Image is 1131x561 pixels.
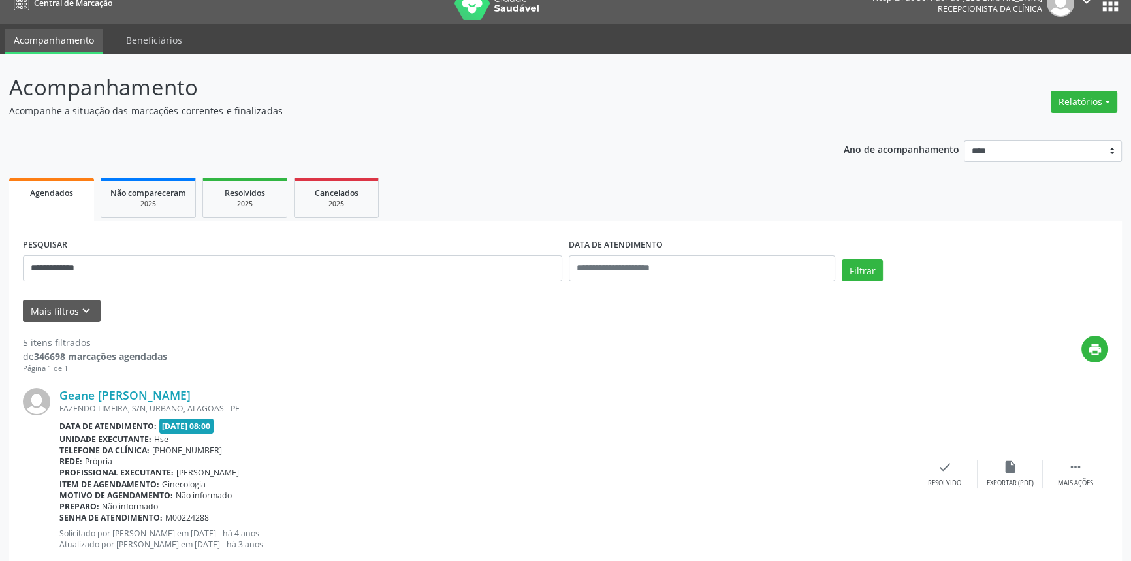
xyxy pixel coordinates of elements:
p: Solicitado por [PERSON_NAME] em [DATE] - há 4 anos Atualizado por [PERSON_NAME] em [DATE] - há 3 ... [59,528,912,550]
button: Mais filtroskeyboard_arrow_down [23,300,101,323]
span: Própria [85,456,112,467]
div: FAZENDO LIMEIRA, S/N, URBANO, ALAGOAS - PE [59,403,912,414]
span: Hse [154,434,168,445]
span: Cancelados [315,187,358,199]
b: Rede: [59,456,82,467]
i: print [1088,342,1102,357]
a: Beneficiários [117,29,191,52]
b: Item de agendamento: [59,479,159,490]
span: [PERSON_NAME] [176,467,239,478]
button: print [1081,336,1108,362]
i:  [1068,460,1083,474]
b: Motivo de agendamento: [59,490,173,501]
a: Geane [PERSON_NAME] [59,388,191,402]
b: Profissional executante: [59,467,174,478]
div: Página 1 de 1 [23,363,167,374]
div: 2025 [110,199,186,209]
div: Resolvido [928,479,961,488]
div: 5 itens filtrados [23,336,167,349]
span: [DATE] 08:00 [159,419,214,434]
span: Agendados [30,187,73,199]
div: de [23,349,167,363]
span: Ginecologia [162,479,206,490]
label: DATA DE ATENDIMENTO [569,235,663,255]
i: keyboard_arrow_down [79,304,93,318]
div: 2025 [304,199,369,209]
p: Acompanhe a situação das marcações correntes e finalizadas [9,104,788,118]
span: Resolvidos [225,187,265,199]
span: [PHONE_NUMBER] [152,445,222,456]
a: Acompanhamento [5,29,103,54]
button: Relatórios [1051,91,1117,113]
span: M00224288 [165,512,209,523]
span: Não informado [102,501,158,512]
i: insert_drive_file [1003,460,1017,474]
p: Ano de acompanhamento [844,140,959,157]
b: Senha de atendimento: [59,512,163,523]
span: Não compareceram [110,187,186,199]
p: Acompanhamento [9,71,788,104]
b: Data de atendimento: [59,421,157,432]
div: Exportar (PDF) [987,479,1034,488]
b: Preparo: [59,501,99,512]
label: PESQUISAR [23,235,67,255]
b: Unidade executante: [59,434,151,445]
img: img [23,388,50,415]
i: check [938,460,952,474]
span: Não informado [176,490,232,501]
div: 2025 [212,199,278,209]
b: Telefone da clínica: [59,445,150,456]
div: Mais ações [1058,479,1093,488]
strong: 346698 marcações agendadas [34,350,167,362]
span: Recepcionista da clínica [938,3,1042,14]
button: Filtrar [842,259,883,281]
